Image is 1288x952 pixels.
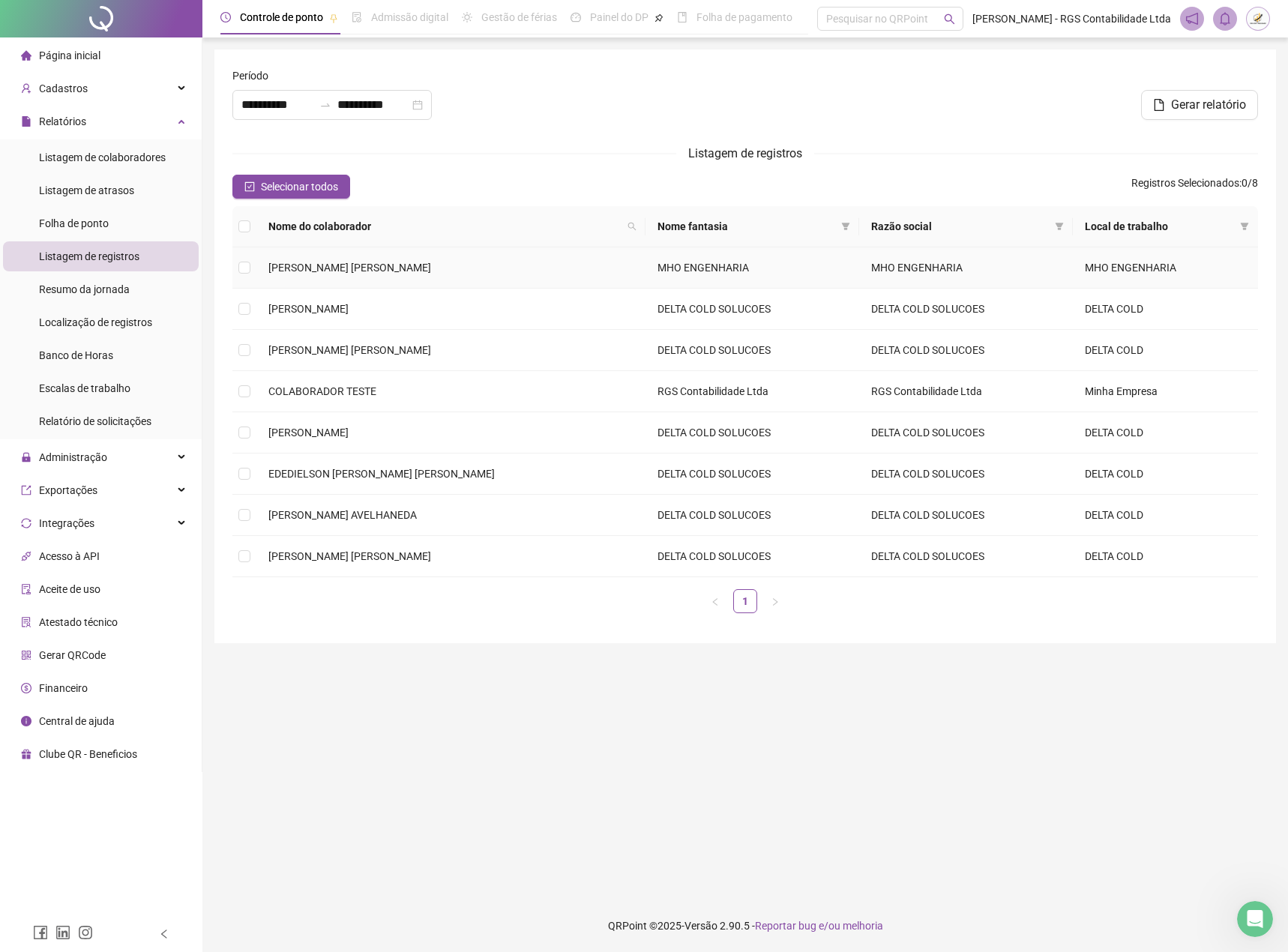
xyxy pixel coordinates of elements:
[571,12,581,22] span: dashboard
[39,415,151,427] span: Relatório de solicitações
[628,222,637,231] span: search
[645,371,859,412] td: RGS Contabilidade Ltda
[240,11,323,23] span: Controle de ponto
[39,49,100,61] span: Página inicial
[763,589,787,613] button: right
[645,495,859,536] td: DELTA COLD SOLUCOES
[268,427,349,439] span: [PERSON_NAME]
[859,454,1073,495] td: DELTA COLD SOLUCOES
[319,99,331,111] span: to
[645,330,859,371] td: DELTA COLD SOLUCOES
[232,175,350,199] button: Selecionar todos
[645,247,859,289] td: MHO ENGENHARIA
[39,283,130,295] span: Resumo da jornada
[261,178,338,195] span: Selecionar todos
[39,649,106,661] span: Gerar QRCode
[39,349,113,361] span: Banco de Horas
[244,181,255,192] span: check-square
[1073,247,1258,289] td: MHO ENGENHARIA
[1073,495,1258,536] td: DELTA COLD
[859,289,1073,330] td: DELTA COLD SOLUCOES
[859,371,1073,412] td: RGS Contabilidade Ltda
[859,536,1073,577] td: DELTA COLD SOLUCOES
[39,250,139,262] span: Listagem de registros
[21,716,31,726] span: info-circle
[202,900,1288,952] footer: QRPoint © 2025 - 2.90.5 -
[654,13,663,22] span: pushpin
[1073,289,1258,330] td: DELTA COLD
[1153,99,1165,111] span: file
[39,748,137,760] span: Clube QR - Beneficios
[871,218,1049,235] span: Razão social
[677,12,687,22] span: book
[268,468,495,480] span: EDEDIELSON [PERSON_NAME] [PERSON_NAME]
[78,925,93,940] span: instagram
[21,116,31,127] span: file
[39,451,107,463] span: Administração
[703,589,727,613] button: left
[21,551,31,561] span: api
[645,536,859,577] td: DELTA COLD SOLUCOES
[55,925,70,940] span: linkedin
[21,584,31,594] span: audit
[625,215,640,238] span: search
[1052,215,1067,238] span: filter
[21,650,31,660] span: qrcode
[39,550,100,562] span: Acesso à API
[841,222,850,231] span: filter
[268,303,349,315] span: [PERSON_NAME]
[371,11,448,23] span: Admissão digital
[21,485,31,495] span: export
[39,316,152,328] span: Localização de registros
[590,11,648,23] span: Painel do DP
[39,115,86,127] span: Relatórios
[21,683,31,693] span: dollar
[39,151,166,163] span: Listagem de colaboradores
[352,12,362,22] span: file-done
[462,12,472,22] span: sun
[21,617,31,627] span: solution
[39,616,118,628] span: Atestado técnico
[21,83,31,94] span: user-add
[268,344,431,356] span: [PERSON_NAME] [PERSON_NAME]
[645,412,859,454] td: DELTA COLD SOLUCOES
[688,146,802,160] span: Listagem de registros
[39,583,100,595] span: Aceite de uso
[1185,12,1199,25] span: notification
[21,518,31,528] span: sync
[1073,330,1258,371] td: DELTA COLD
[657,218,835,235] span: Nome fantasia
[645,454,859,495] td: DELTA COLD SOLUCOES
[1073,454,1258,495] td: DELTA COLD
[268,385,376,397] span: COLABORADOR TESTE
[1141,90,1258,120] button: Gerar relatório
[329,13,338,22] span: pushpin
[1240,222,1249,231] span: filter
[21,749,31,759] span: gift
[703,589,727,613] li: Página anterior
[1055,222,1064,231] span: filter
[944,13,955,25] span: search
[1073,536,1258,577] td: DELTA COLD
[1218,12,1232,25] span: bell
[972,10,1171,27] span: [PERSON_NAME] - RGS Contabilidade Ltda
[684,920,717,932] span: Versão
[268,262,431,274] span: [PERSON_NAME] [PERSON_NAME]
[268,550,431,562] span: [PERSON_NAME] [PERSON_NAME]
[859,247,1073,289] td: MHO ENGENHARIA
[39,682,88,694] span: Financeiro
[696,11,792,23] span: Folha de pagamento
[1131,175,1258,199] span: : 0 / 8
[33,925,48,940] span: facebook
[1171,96,1246,114] span: Gerar relatório
[859,330,1073,371] td: DELTA COLD SOLUCOES
[763,589,787,613] li: Próxima página
[771,597,780,606] span: right
[733,589,757,613] li: 1
[1247,7,1269,30] img: 89122
[481,11,557,23] span: Gestão de férias
[1073,412,1258,454] td: DELTA COLD
[39,517,94,529] span: Integrações
[711,597,720,606] span: left
[859,412,1073,454] td: DELTA COLD SOLUCOES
